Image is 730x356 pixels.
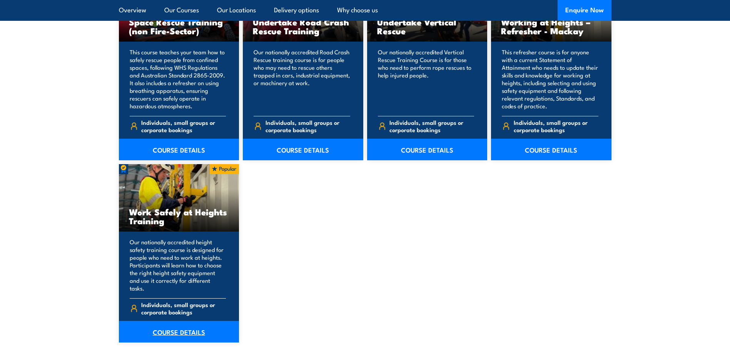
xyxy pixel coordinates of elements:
span: Individuals, small groups or corporate bookings [389,119,474,133]
a: COURSE DETAILS [119,139,239,160]
p: This refresher course is for anyone with a current Statement of Attainment who needs to update th... [502,48,598,110]
h3: Working at Heights – Refresher - Mackay [501,17,601,35]
h3: Undertake Confined Space Rescue Training (non Fire-Sector) [129,8,229,35]
p: This course teaches your team how to safely rescue people from confined spaces, following WHS Reg... [130,48,226,110]
a: COURSE DETAILS [119,321,239,343]
span: Individuals, small groups or corporate bookings [141,301,226,316]
a: COURSE DETAILS [243,139,363,160]
a: COURSE DETAILS [491,139,611,160]
p: Our nationally accredited Vertical Rescue Training Course is for those who need to perform rope r... [378,48,474,110]
span: Individuals, small groups or corporate bookings [266,119,350,133]
p: Our nationally accredited Road Crash Rescue training course is for people who may need to rescue ... [254,48,350,110]
h3: Undertake Road Crash Rescue Training [253,17,353,35]
h3: Undertake Vertical Rescue [377,17,478,35]
h3: Work Safely at Heights Training [129,207,229,225]
a: COURSE DETAILS [367,139,488,160]
span: Individuals, small groups or corporate bookings [514,119,598,133]
span: Individuals, small groups or corporate bookings [141,119,226,133]
p: Our nationally accredited height safety training course is designed for people who need to work a... [130,238,226,292]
